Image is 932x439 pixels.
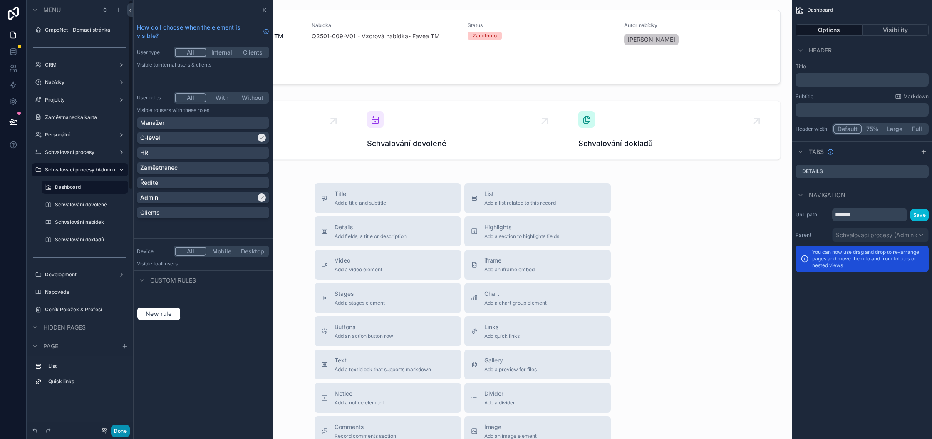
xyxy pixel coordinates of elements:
[802,168,823,175] label: Details
[55,219,126,226] a: Schvalování nabídek
[836,231,917,239] span: Schvalovací procesy (Admin only - dev)
[137,23,269,40] a: How do I choose when the element is visible?
[335,256,382,265] span: Video
[895,93,929,100] a: Markdown
[140,193,158,202] p: Admin
[137,62,269,68] p: Visible to
[484,190,556,198] span: List
[484,333,520,340] span: Add quick links
[315,283,461,313] button: StagesAdd a stages element
[43,342,58,350] span: Page
[55,201,126,208] label: Schvalování dovolené
[883,124,906,134] button: Large
[137,49,170,56] label: User type
[158,260,178,267] span: all users
[150,276,196,285] span: Custom rules
[335,333,393,340] span: Add an action button row
[484,233,559,240] span: Add a section to highlights fields
[140,119,164,127] p: Manažer
[55,184,123,191] label: Dashboard
[137,260,269,267] p: Visible to
[206,93,237,102] button: With
[48,378,125,385] label: Quick links
[335,290,385,298] span: Stages
[137,107,269,114] p: Visible to
[796,211,829,218] label: URL path
[45,27,126,33] label: GrapeNet - Domací stránka
[484,266,535,273] span: Add an iframe embed
[809,148,824,156] span: Tabs
[140,134,160,142] p: C-level
[796,73,929,87] div: scrollable content
[45,289,126,295] label: Nápověda
[45,62,115,68] label: CRM
[484,290,547,298] span: Chart
[140,208,160,217] p: Clients
[484,423,537,431] span: Image
[45,79,115,86] label: Nabídky
[237,48,268,57] button: Clients
[484,399,515,406] span: Add a divider
[809,46,832,55] span: Header
[335,223,407,231] span: Details
[484,323,520,331] span: Links
[464,183,611,213] button: ListAdd a list related to this record
[796,126,829,132] label: Header width
[796,232,829,238] label: Parent
[140,179,160,187] p: Ředitel
[45,149,115,156] label: Schvalovací procesy
[48,363,125,370] label: List
[45,131,115,138] label: Personální
[137,94,170,101] label: User roles
[484,200,556,206] span: Add a list related to this record
[484,256,535,265] span: iframe
[809,191,845,199] span: Navigation
[484,356,537,365] span: Gallery
[484,300,547,306] span: Add a chart group element
[315,350,461,379] button: TextAdd a text block that supports markdown
[45,166,115,173] label: Schvalovací procesy (Admin only - dev)
[45,271,115,278] a: Development
[45,114,126,121] label: Zaměstnanecká karta
[27,356,133,397] div: scrollable content
[140,149,148,157] p: HR
[484,366,537,373] span: Add a preview for files
[796,63,929,70] label: Title
[464,216,611,246] button: HighlightsAdd a section to highlights fields
[906,124,927,134] button: Full
[43,323,86,332] span: Hidden pages
[237,247,268,256] button: Desktop
[484,389,515,398] span: Divider
[43,6,61,14] span: Menu
[464,383,611,413] button: DividerAdd a divider
[796,24,863,36] button: Options
[158,62,211,68] span: Internal users & clients
[158,107,209,113] span: Users with these roles
[796,103,929,117] div: scrollable content
[55,236,126,243] label: Schvalování dokladů
[137,248,170,255] label: Device
[315,216,461,246] button: DetailsAdd fields, a title or description
[335,300,385,306] span: Add a stages element
[863,24,929,36] button: Visibility
[335,366,431,373] span: Add a text block that supports markdown
[464,350,611,379] button: GalleryAdd a preview for files
[464,283,611,313] button: ChartAdd a chart group element
[862,124,883,134] button: 75%
[237,93,268,102] button: Without
[335,266,382,273] span: Add a video element
[335,356,431,365] span: Text
[315,183,461,213] button: TitleAdd a title and subtitle
[140,164,178,172] p: Zaměstnanec
[206,247,237,256] button: Mobile
[45,306,126,313] label: Ceník Položek & Profesí
[833,124,862,134] button: Default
